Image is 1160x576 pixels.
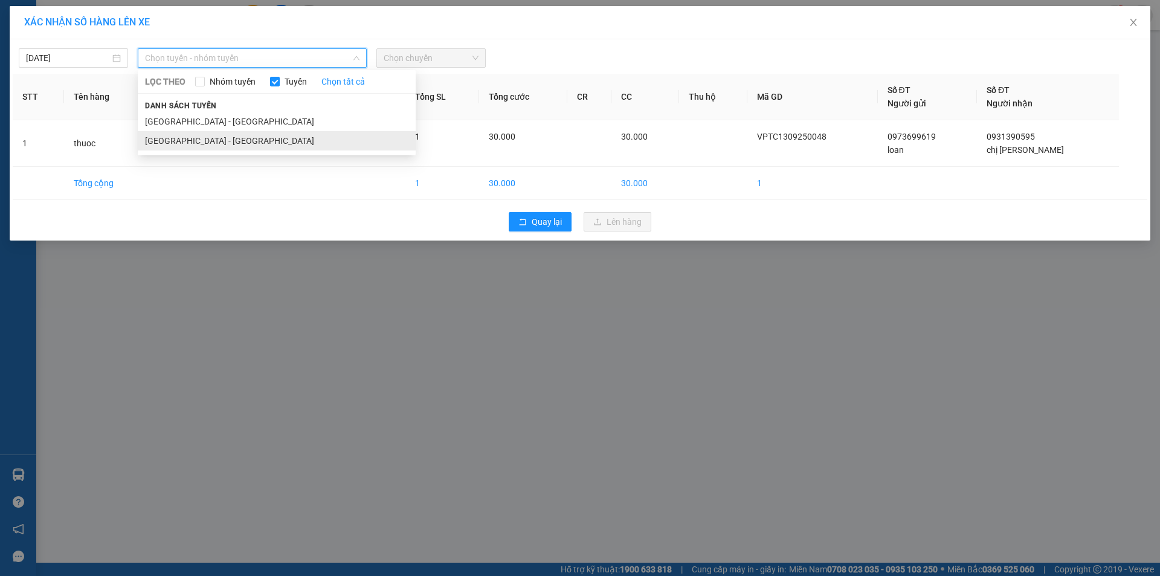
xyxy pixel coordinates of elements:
[13,74,64,120] th: STT
[888,145,904,155] span: loan
[384,49,478,67] span: Chọn chuyến
[479,167,567,200] td: 30.000
[24,16,150,28] span: XÁC NHẬN SỐ HÀNG LÊN XE
[280,75,312,88] span: Tuyến
[205,75,260,88] span: Nhóm tuyến
[888,85,910,95] span: Số ĐT
[64,120,151,167] td: thuoc
[26,51,110,65] input: 13/09/2025
[679,74,747,120] th: Thu hộ
[479,74,567,120] th: Tổng cước
[64,167,151,200] td: Tổng cộng
[888,132,936,141] span: 0973699619
[567,74,611,120] th: CR
[747,167,878,200] td: 1
[138,131,416,150] li: [GEOGRAPHIC_DATA] - [GEOGRAPHIC_DATA]
[621,132,648,141] span: 30.000
[415,132,420,141] span: 1
[1116,6,1150,40] button: Close
[145,49,359,67] span: Chọn tuyến - nhóm tuyến
[987,145,1064,155] span: chị [PERSON_NAME]
[509,212,572,231] button: rollbackQuay lại
[145,75,185,88] span: LỌC THEO
[13,120,64,167] td: 1
[405,167,479,200] td: 1
[64,74,151,120] th: Tên hàng
[1129,18,1138,27] span: close
[611,74,679,120] th: CC
[987,132,1035,141] span: 0931390595
[747,74,878,120] th: Mã GD
[584,212,651,231] button: uploadLên hàng
[489,132,515,141] span: 30.000
[611,167,679,200] td: 30.000
[138,100,224,111] span: Danh sách tuyến
[532,215,562,228] span: Quay lại
[138,112,416,131] li: [GEOGRAPHIC_DATA] - [GEOGRAPHIC_DATA]
[518,218,527,227] span: rollback
[321,75,365,88] a: Chọn tất cả
[405,74,479,120] th: Tổng SL
[987,85,1010,95] span: Số ĐT
[888,99,926,108] span: Người gửi
[353,54,360,62] span: down
[987,99,1033,108] span: Người nhận
[757,132,826,141] span: VPTC1309250048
